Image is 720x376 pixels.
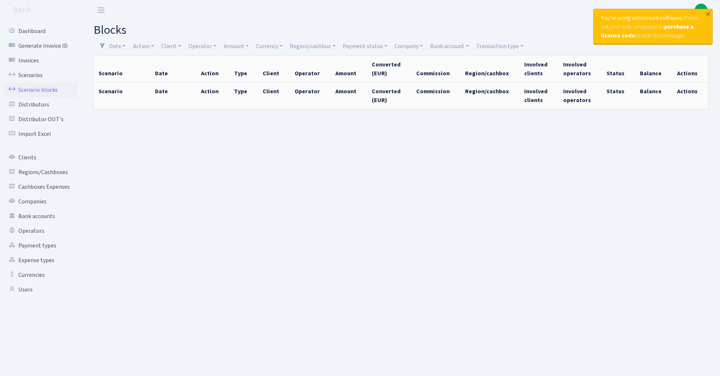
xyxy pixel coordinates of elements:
th: Converted (EUR) [367,83,412,109]
a: Regions/Cashboxes [4,165,77,180]
th: Date [151,56,197,83]
th: Amount [331,83,367,109]
th: Status [602,83,636,109]
a: Currencies [4,268,77,282]
a: Invoices [4,53,77,68]
a: Operator [186,40,219,53]
th: Converted (EUR) [367,56,412,83]
th: Operator [290,83,331,109]
a: Scenario blocks [4,83,77,97]
a: Users [4,282,77,297]
a: Bank account [427,40,472,53]
a: Dashboard [4,24,77,39]
a: Amount [221,40,252,53]
a: Action [130,40,157,53]
th: Scenario [94,56,151,83]
strong: You're using unlicensed software. [601,14,683,22]
span: blocks [94,22,126,39]
button: Toggle navigation [92,4,110,16]
a: Client [158,40,184,53]
th: Amount [331,56,367,83]
th: Involved clients [520,56,559,83]
th: Action [197,56,230,83]
a: Bank accounts [4,209,77,224]
th: Region/cashbox [461,56,520,83]
th: Client [258,83,290,109]
th: Action [197,83,230,109]
a: Transaction type [473,40,526,53]
div: Please ask your web developer to to hide this message. [594,9,712,44]
a: Expense types [4,253,77,268]
a: Region/cashbox [287,40,338,53]
a: Distributors [4,97,77,112]
a: Clients [4,150,77,165]
th: Involved operators [559,83,602,109]
a: Payment status [340,40,390,53]
a: Date [106,40,129,53]
a: a [695,4,708,17]
th: Actions [673,83,709,109]
th: Type [230,56,258,83]
th: Scenario [94,83,151,109]
th: Type [230,83,258,109]
th: Region/cashbox [461,83,520,109]
div: × [704,10,712,17]
a: Payment types [4,238,77,253]
a: Cashboxes Expenses [4,180,77,194]
a: Currency [253,40,285,53]
th: Commission [412,56,461,83]
a: Scenarios [4,68,77,83]
a: Company [392,40,426,53]
a: Import Excel [4,127,77,141]
a: Generate Invoice ID [4,39,77,53]
a: Companies [4,194,77,209]
th: Operator [290,56,331,83]
th: Involved clients [520,83,559,109]
a: Distributor OUT's [4,112,77,127]
th: Balance [636,56,673,83]
th: Involved operators [559,56,602,83]
th: Status [602,56,636,83]
a: Operators [4,224,77,238]
th: Actions [673,56,709,83]
th: Balance [636,83,673,109]
th: Client [258,56,290,83]
th: Date [151,83,197,109]
th: Commission [412,83,461,109]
